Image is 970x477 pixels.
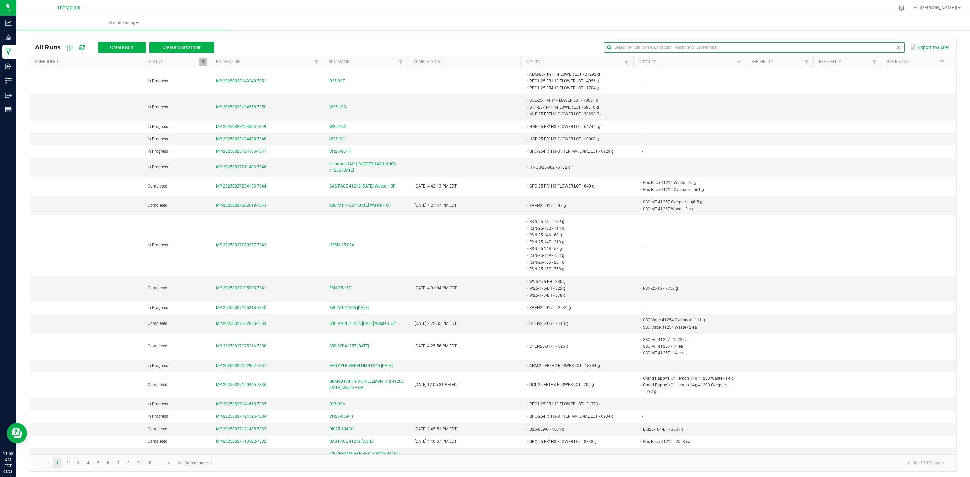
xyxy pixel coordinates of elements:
span: W25-182 [329,124,346,130]
button: Create Run [98,42,146,53]
span: MP-20250827202619-7343 [216,203,266,208]
span: MP-20250827121405-7333 [216,427,266,431]
span: MP-20250827211403-7346 [216,165,266,169]
span: MP-20250827124125-7334 [216,414,266,419]
td: - [638,68,751,95]
li: RSN-25-157 - 758 g [642,285,734,292]
a: Filter [803,58,811,66]
span: MP-20250827141618-7335 [216,402,266,406]
input: Search by Run Name, Extraction, Machine, or Lot Number [604,42,905,53]
inline-svg: Inventory [5,77,12,84]
li: SBC MT 41257 Overpack - 46.5 g [642,199,734,205]
span: ICE CREAM CAKE PARTY PACK 41162 [DATE] [329,451,407,464]
span: SBC MT 41257 [DATE] [329,343,369,349]
span: MP-20250828124503-7349 [216,124,266,129]
span: [DATE] 4:42:13 PM EDT [415,184,457,189]
span: [DATE] 2:22:35 PM EDT [415,321,457,326]
li: SPEN25-017T - 2534 g [528,304,620,311]
inline-svg: Manufacturing [5,48,12,55]
a: Filter [312,58,320,66]
li: SPEN25-017T - 113 g [528,320,620,327]
td: - [638,302,751,314]
td: - [638,121,751,133]
button: Export to Excel [909,42,950,53]
li: DIS25-104-D1 - 3351 g [642,426,734,433]
span: [DATE] 4:27:47 PM EDT [415,203,457,208]
span: Completed [148,344,167,348]
span: MP-20250827200307-7342 [216,243,266,247]
span: Completed [148,203,167,208]
td: - [638,360,751,372]
span: Go to the next page [167,460,172,466]
li: RSN-25-146 - 60 g [528,232,620,238]
li: SBC MT 41257 - 14 ea [642,350,734,356]
span: MP-20250828124430-7348 [216,137,266,141]
li: GFC-25-FR1H3-FLOWER LOT - 8848 g [528,438,620,445]
li: DTF-25-FR4H4-FLOWER LOT - 68516 g [528,104,620,111]
a: Manufacturing [16,16,231,30]
a: Go to the last page [174,458,184,468]
span: GAS FACE 41212 [DATE] Waste + OP [329,183,396,190]
a: ExtractionSortable [216,59,312,65]
span: In Progress [148,305,168,310]
li: ABM-25-FR9H1-FLOWER LOT - 21292 g [528,71,620,78]
a: Page 8 [124,458,133,468]
inline-svg: Outbound [5,92,12,99]
li: HSB-25-FR1H3-FLOWER LOT - 6474.2 g [528,123,620,130]
td: - [638,145,751,158]
span: Completed [148,184,167,189]
span: In Progress [148,165,168,169]
div: Manage settings [897,5,906,11]
span: MP-20250828143240-7351 [216,79,266,83]
span: Completed [148,427,167,431]
a: Page 6 [103,458,113,468]
span: Completed [148,321,167,326]
span: W25-181 [329,136,346,142]
li: Gas Face 41212 Overpack - 561 g [642,186,734,193]
li: SGL-25-FR4H4-FLOWER LOT - 70051 g [528,97,620,104]
span: MP-20250827182055-7339 [216,321,266,326]
span: In Progress [148,105,168,109]
span: SBC VAPE 41254 [DATE] Waste + OP [329,320,396,327]
span: DIS25-104-D1 [329,426,354,432]
span: [DATE] 4:25:56 PM EDT [415,344,457,348]
kendo-pager-info: 1 - 30 of 7022 items [216,457,949,469]
li: ICC-25-FR9H1-FLOWER LOT - 13147 g [528,454,620,461]
span: MP-20250827160455-7336 [216,382,266,387]
span: W25-183 [329,104,346,110]
li: SBC Vape 41254 Overpack - 111 g [642,317,734,323]
td: - [638,158,751,177]
span: HRSN-25-024 [329,242,354,248]
span: CH25-00-T1 [329,148,351,155]
span: Create Work Order [162,45,201,50]
a: Page 5 [93,458,103,468]
span: all:hours HASH BURGERHASH NUGS 41258 [DATE] [329,161,407,174]
a: Ref Field 3Sortable [887,59,938,65]
li: PEC1-25-FR1H3-FLOWER LOT - 31373 g [528,401,620,407]
li: Gas Face 41212 Waste - 79 g [642,179,734,186]
span: In Progress [148,137,168,141]
td: - [638,398,751,410]
a: Filter [870,58,878,66]
span: Completed [148,439,167,444]
span: Go to the last page [177,460,182,466]
a: Go to the next page [165,458,174,468]
li: SBC MT 41257 Waste - 3 ea [642,206,734,212]
span: Create Run [110,45,133,50]
span: D25-097 [329,78,345,84]
span: Completed [148,382,167,387]
span: GRAND PAPPY'S CHILLEMON 14g 41203 [DATE] Waste + OP [329,378,407,391]
a: Page 4 [83,458,93,468]
li: ABM-25-FR8H2-FLOWER LOT - 15384 g [528,362,620,369]
p: 11:53 AM EDT [3,451,13,469]
li: RSN-25-156 - 261 g [528,259,620,266]
a: Page 3 [73,458,83,468]
span: MP-20250827113302-7332 [216,439,266,444]
inline-svg: Reports [5,106,12,113]
span: clear [896,45,901,50]
a: Ref Field 1Sortable [751,59,803,65]
a: Completed AtSortable [413,59,518,65]
li: RSN-25-147 - 213 g [528,239,620,245]
li: W25-177-BH - 378 g [528,292,620,299]
span: Hi, [PERSON_NAME]! [913,5,957,10]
